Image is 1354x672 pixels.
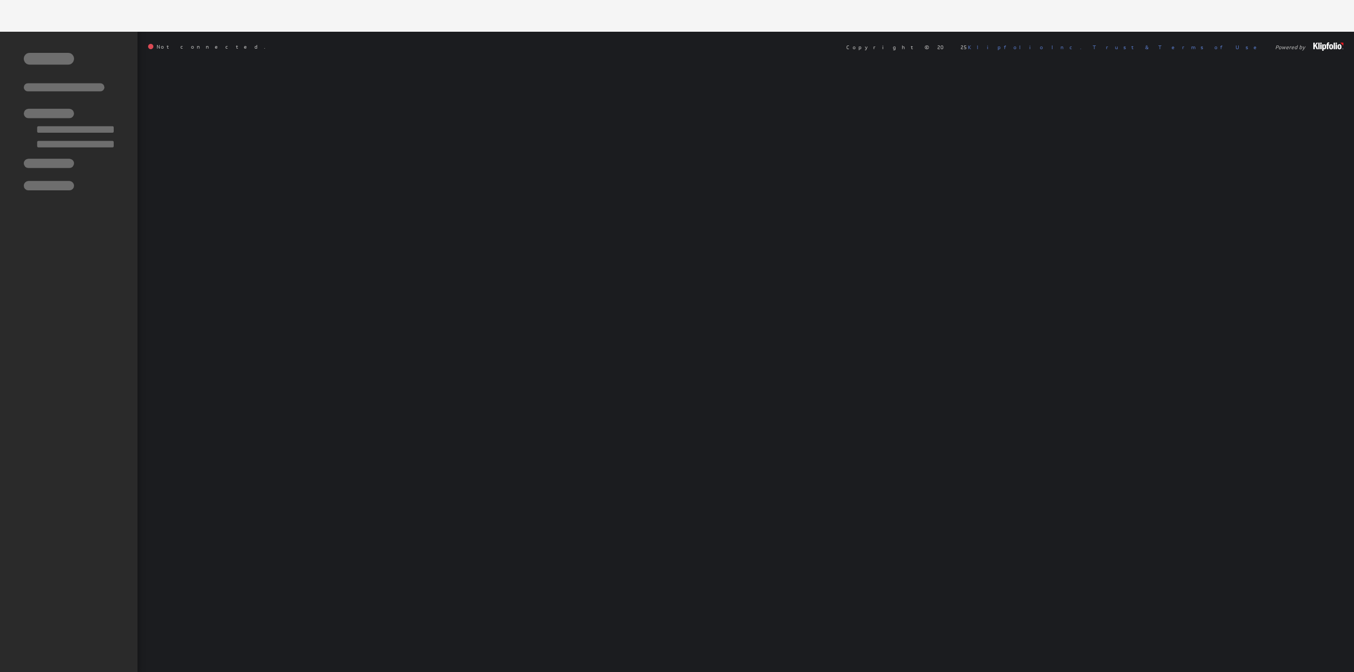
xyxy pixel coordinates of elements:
[1313,42,1343,51] img: logo-footer.png
[968,43,1082,51] a: Klipfolio Inc.
[846,44,1082,50] span: Copyright © 2025
[24,53,114,190] img: skeleton-sidenav.svg
[148,44,266,50] span: Not connected.
[1093,43,1264,51] a: Trust & Terms of Use
[1275,44,1305,50] span: Powered by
